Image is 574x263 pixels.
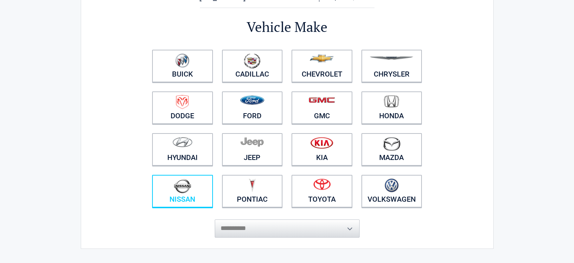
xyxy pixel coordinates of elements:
img: honda [384,95,399,108]
img: dodge [176,95,189,109]
img: chrysler [369,57,414,60]
a: GMC [292,91,352,124]
a: Nissan [152,175,213,207]
img: buick [175,53,189,68]
img: volkswagen [385,178,399,193]
a: Cadillac [222,50,283,82]
img: mazda [382,137,401,151]
a: Jeep [222,133,283,166]
a: Mazda [361,133,422,166]
a: Toyota [292,175,352,207]
img: chevrolet [310,54,334,62]
a: Chevrolet [292,50,352,82]
a: Volkswagen [361,175,422,207]
a: Honda [361,91,422,124]
a: Ford [222,91,283,124]
a: Pontiac [222,175,283,207]
img: jeep [240,137,264,147]
img: nissan [174,178,191,193]
img: pontiac [248,178,256,192]
a: Hyundai [152,133,213,166]
a: Dodge [152,91,213,124]
img: toyota [313,178,331,190]
img: cadillac [244,53,260,69]
img: hyundai [172,137,193,147]
a: Kia [292,133,352,166]
img: ford [240,95,264,105]
img: kia [310,137,333,149]
h2: Vehicle Make [148,18,427,36]
a: Buick [152,50,213,82]
img: gmc [309,97,335,103]
a: Chrysler [361,50,422,82]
